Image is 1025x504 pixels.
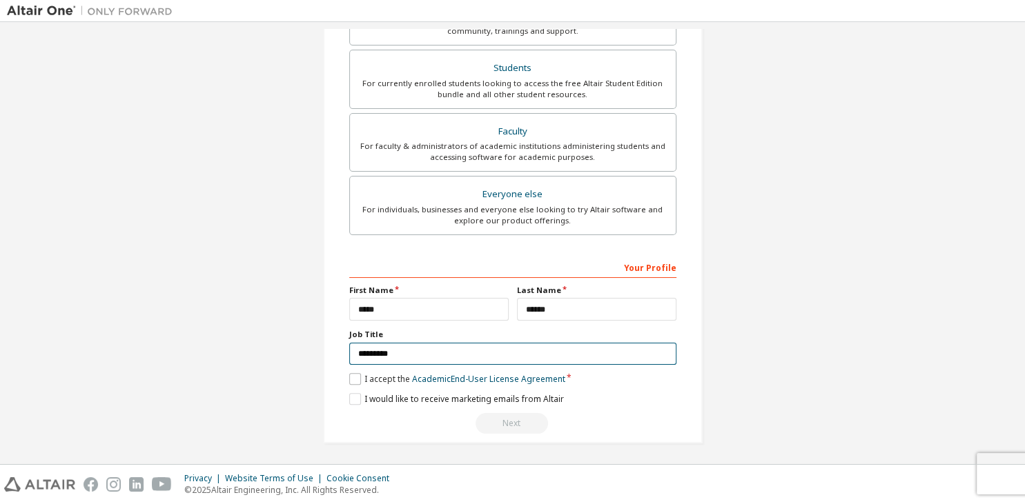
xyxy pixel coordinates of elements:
[349,256,676,278] div: Your Profile
[349,373,565,385] label: I accept the
[184,484,398,496] p: © 2025 Altair Engineering, Inc. All Rights Reserved.
[7,4,179,18] img: Altair One
[225,473,326,484] div: Website Terms of Use
[358,204,667,226] div: For individuals, businesses and everyone else looking to try Altair software and explore our prod...
[349,393,564,405] label: I would like to receive marketing emails from Altair
[349,413,676,434] div: Read and acccept EULA to continue
[106,477,121,492] img: instagram.svg
[412,373,565,385] a: Academic End-User License Agreement
[349,285,509,296] label: First Name
[358,59,667,78] div: Students
[358,122,667,141] div: Faculty
[129,477,144,492] img: linkedin.svg
[358,141,667,163] div: For faculty & administrators of academic institutions administering students and accessing softwa...
[326,473,398,484] div: Cookie Consent
[4,477,75,492] img: altair_logo.svg
[349,329,676,340] label: Job Title
[152,477,172,492] img: youtube.svg
[84,477,98,492] img: facebook.svg
[358,78,667,100] div: For currently enrolled students looking to access the free Altair Student Edition bundle and all ...
[184,473,225,484] div: Privacy
[517,285,676,296] label: Last Name
[358,185,667,204] div: Everyone else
